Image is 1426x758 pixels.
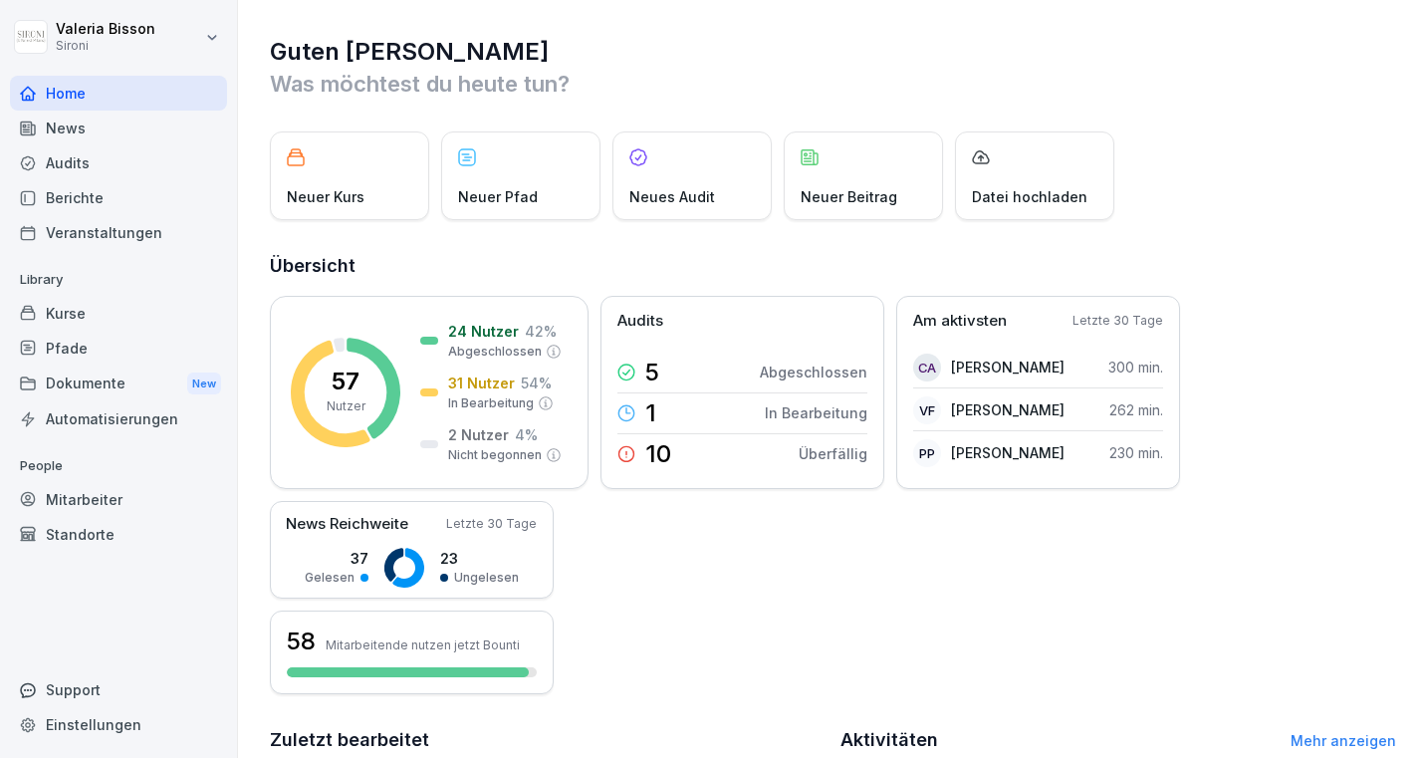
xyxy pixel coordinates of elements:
[10,707,227,742] a: Einstellungen
[10,76,227,111] a: Home
[10,517,227,552] a: Standorte
[1072,312,1163,330] p: Letzte 30 Tage
[801,186,897,207] p: Neuer Beitrag
[951,442,1065,463] p: [PERSON_NAME]
[1108,357,1163,378] p: 300 min.
[525,321,557,342] p: 42 %
[10,296,227,331] a: Kurse
[1291,732,1396,749] a: Mehr anzeigen
[326,637,520,652] p: Mitarbeitende nutzen jetzt Bounti
[448,373,515,393] p: 31 Nutzer
[10,145,227,180] a: Audits
[629,186,715,207] p: Neues Audit
[972,186,1087,207] p: Datei hochladen
[1109,399,1163,420] p: 262 min.
[56,39,155,53] p: Sironi
[448,424,509,445] p: 2 Nutzer
[327,397,365,415] p: Nutzer
[454,569,519,587] p: Ungelesen
[448,394,534,412] p: In Bearbeitung
[286,513,408,536] p: News Reichweite
[645,401,656,425] p: 1
[10,482,227,517] a: Mitarbeiter
[287,186,364,207] p: Neuer Kurs
[305,569,355,587] p: Gelesen
[913,310,1007,333] p: Am aktivsten
[270,252,1396,280] h2: Übersicht
[56,21,155,38] p: Valeria Bisson
[448,446,542,464] p: Nicht begonnen
[440,548,519,569] p: 23
[287,625,316,658] h3: 58
[10,180,227,215] a: Berichte
[840,726,938,754] h2: Aktivitäten
[765,402,867,423] p: In Bearbeitung
[10,111,227,145] a: News
[521,373,552,393] p: 54 %
[10,366,227,402] a: DokumenteNew
[913,396,941,424] div: VF
[446,515,537,533] p: Letzte 30 Tage
[10,672,227,707] div: Support
[270,68,1396,100] p: Was möchtest du heute tun?
[913,354,941,381] div: CA
[515,424,538,445] p: 4 %
[1109,442,1163,463] p: 230 min.
[270,36,1396,68] h1: Guten [PERSON_NAME]
[458,186,538,207] p: Neuer Pfad
[305,548,368,569] p: 37
[270,726,827,754] h2: Zuletzt bearbeitet
[951,399,1065,420] p: [PERSON_NAME]
[448,343,542,361] p: Abgeschlossen
[448,321,519,342] p: 24 Nutzer
[187,373,221,395] div: New
[760,362,867,382] p: Abgeschlossen
[617,310,663,333] p: Audits
[10,264,227,296] p: Library
[10,366,227,402] div: Dokumente
[10,215,227,250] a: Veranstaltungen
[799,443,867,464] p: Überfällig
[10,401,227,436] a: Automatisierungen
[10,450,227,482] p: People
[913,439,941,467] div: PP
[645,442,671,466] p: 10
[10,331,227,366] a: Pfade
[951,357,1065,378] p: [PERSON_NAME]
[332,370,359,393] p: 57
[645,361,659,384] p: 5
